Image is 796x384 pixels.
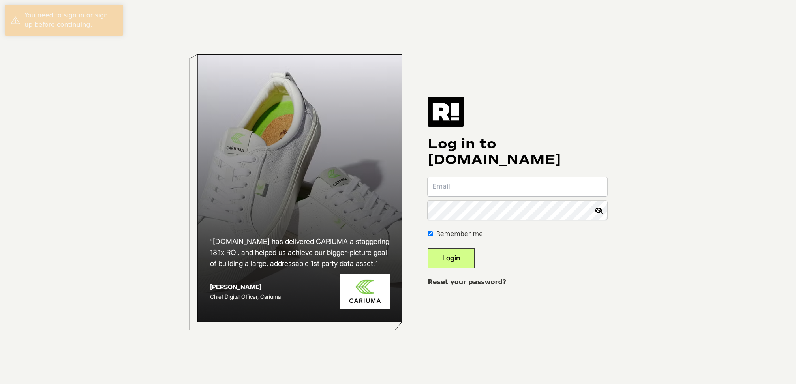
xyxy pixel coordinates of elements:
[210,283,261,291] strong: [PERSON_NAME]
[428,278,506,286] a: Reset your password?
[210,236,390,269] h2: “[DOMAIN_NAME] has delivered CARIUMA a staggering 13.1x ROI, and helped us achieve our bigger-pic...
[340,274,390,310] img: Cariuma
[210,293,281,300] span: Chief Digital Officer, Cariuma
[428,177,607,196] input: Email
[428,248,475,268] button: Login
[428,136,607,168] h1: Log in to [DOMAIN_NAME]
[428,97,464,126] img: Retention.com
[24,11,117,30] div: You need to sign in or sign up before continuing.
[436,229,482,239] label: Remember me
